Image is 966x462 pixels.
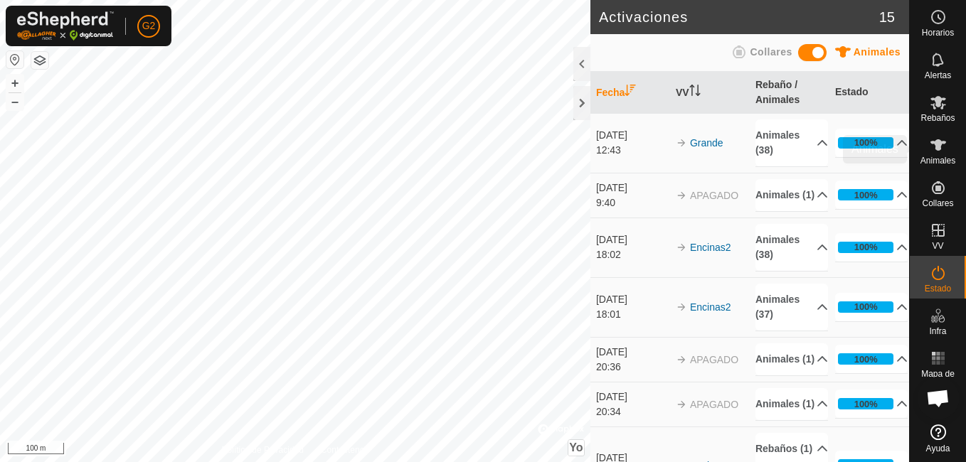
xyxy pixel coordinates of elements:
[755,284,828,331] p-accordion-header: Animales (37)
[596,404,669,419] div: 20:34
[690,399,738,410] font: APAGADO
[755,224,828,271] p-accordion-header: Animales (38)
[596,390,669,404] div: [DATE]
[596,360,669,375] div: 20:36
[755,179,828,211] p-accordion-header: Animales (1)
[755,79,800,105] font: Rebaño / Animales
[676,137,687,149] img: arrow
[596,128,669,143] div: [DATE]
[920,156,955,165] span: Animales
[913,370,962,387] span: Mapa de Calor
[922,28,954,37] span: Horarios
[926,444,950,453] span: Ayuda
[599,9,879,26] h2: Activaciones
[690,137,723,149] a: Grande
[917,377,960,419] div: Chat abierto
[755,188,814,203] font: Animales (1)
[17,11,114,41] img: Logo Gallagher
[569,441,583,453] span: Yo
[854,136,878,149] div: 100%
[596,307,669,322] div: 18:01
[690,301,731,313] a: Encinas2
[222,444,304,456] a: Política de Privacidad
[835,345,908,373] p-accordion-header: 100%
[321,444,368,456] a: Contáctenos
[596,292,669,307] div: [DATE]
[142,18,156,33] span: G2
[854,240,878,254] div: 100%
[838,137,893,149] div: 100%
[596,232,669,247] div: [DATE]
[854,46,901,58] span: Animales
[925,71,951,80] span: Alertas
[690,190,738,201] font: APAGADO
[854,353,878,366] div: 100%
[596,87,625,98] font: Fecha
[838,398,893,409] div: 100%
[755,352,814,367] font: Animales (1)
[676,354,687,365] img: arrow
[910,419,966,458] a: Ayuda
[835,129,908,157] p-accordion-header: 100%
[835,390,908,418] p-accordion-header: 100%
[6,93,23,110] button: –
[750,46,792,58] span: Collares
[676,399,687,410] img: arrow
[755,128,817,158] font: Animales (38)
[838,242,893,253] div: 100%
[676,87,689,98] font: VV
[925,284,951,293] span: Estado
[689,87,701,98] p-sorticon: Activar para ordenar
[676,190,687,201] img: arrow
[596,247,669,262] div: 18:02
[676,242,687,253] img: arrow
[596,143,669,158] div: 12:43
[6,51,23,68] button: Restablecer Mapa
[854,397,878,411] div: 100%
[596,195,669,210] div: 9:40
[932,242,943,250] span: VV
[835,233,908,262] p-accordion-header: 100%
[31,52,48,69] button: Capas del Mapa
[755,292,817,322] font: Animales (37)
[755,441,812,456] font: Rebaños (1)
[835,86,869,97] font: Estado
[838,353,893,365] div: 100%
[755,119,828,166] p-accordion-header: Animales (38)
[854,300,878,313] div: 100%
[920,114,955,122] span: Rebaños
[755,232,817,262] font: Animales (38)
[568,440,584,456] button: Yo
[835,293,908,321] p-accordion-header: 100%
[838,301,893,313] div: 100%
[6,75,23,92] button: +
[929,327,946,335] span: Infra
[755,343,828,375] p-accordion-header: Animales (1)
[755,388,828,420] p-accordion-header: Animales (1)
[690,354,738,365] font: APAGADO
[676,301,687,313] img: arrow
[690,242,731,253] a: Encinas2
[625,87,636,98] p-sorticon: Activar para ordenar
[596,345,669,360] div: [DATE]
[596,181,669,195] div: [DATE]
[755,397,814,412] font: Animales (1)
[879,6,895,28] span: 15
